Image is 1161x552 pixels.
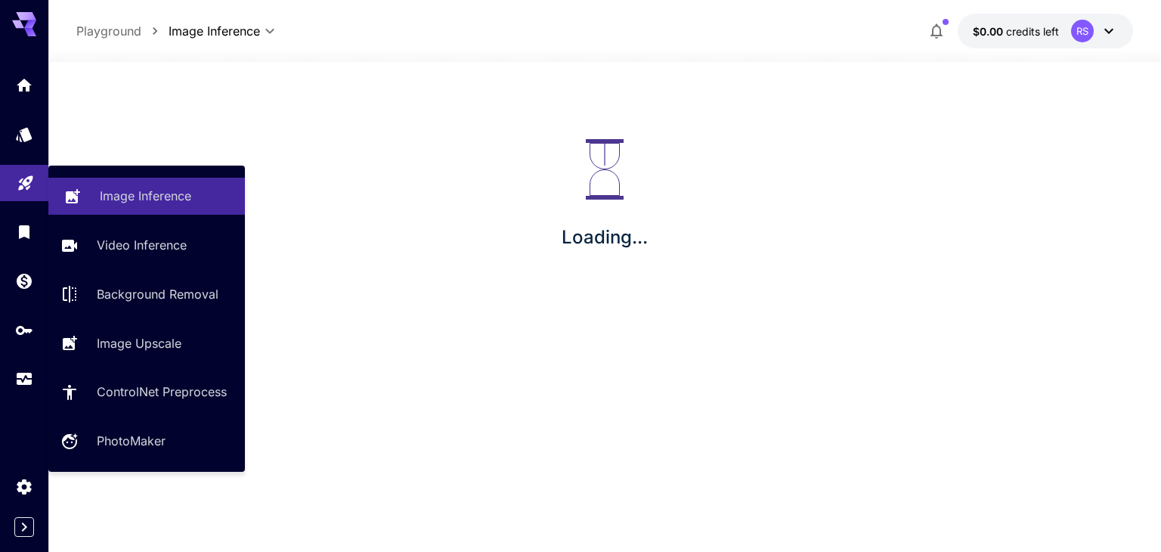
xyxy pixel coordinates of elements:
button: $0.00 [958,14,1133,48]
div: Usage [15,370,33,389]
p: Loading... [562,224,648,251]
div: Models [15,125,33,144]
div: API Keys [15,321,33,340]
nav: breadcrumb [76,22,169,40]
div: Wallet [15,271,33,290]
span: credits left [1006,25,1059,38]
p: PhotoMaker [97,432,166,450]
a: ControlNet Preprocess [48,374,245,411]
a: Image Inference [48,178,245,215]
span: $0.00 [973,25,1006,38]
div: Home [15,76,33,95]
div: Library [15,222,33,241]
a: PhotoMaker [48,423,245,460]
p: Image Upscale [97,334,181,352]
p: Playground [76,22,141,40]
p: ControlNet Preprocess [97,383,227,401]
span: Image Inference [169,22,260,40]
p: Video Inference [97,236,187,254]
div: Playground [17,169,35,188]
div: RS [1071,20,1094,42]
a: Image Upscale [48,324,245,361]
div: Settings [15,477,33,496]
a: Background Removal [48,276,245,313]
p: Background Removal [97,285,218,303]
div: $0.00 [973,23,1059,39]
button: Expand sidebar [14,517,34,537]
a: Video Inference [48,227,245,264]
p: Image Inference [100,187,191,205]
